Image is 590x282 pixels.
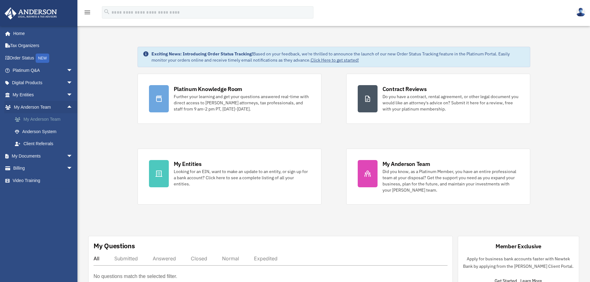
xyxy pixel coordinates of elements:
div: Expedited [254,255,278,262]
a: My Anderson Teamarrow_drop_up [4,101,82,113]
strong: Exciting News: Introducing Order Status Tracking! [151,51,253,57]
i: search [103,8,110,15]
div: Platinum Knowledge Room [174,85,243,93]
a: My Documentsarrow_drop_down [4,150,82,162]
a: Digital Productsarrow_drop_down [4,76,82,89]
img: User Pic [576,8,585,17]
p: No questions match the selected filter. [94,272,177,281]
span: arrow_drop_down [67,76,79,89]
div: Looking for an EIN, want to make an update to an entity, or sign up for a bank account? Click her... [174,168,310,187]
span: arrow_drop_down [67,64,79,77]
span: arrow_drop_up [67,101,79,114]
div: Did you know, as a Platinum Member, you have an entire professional team at your disposal? Get th... [382,168,519,193]
a: menu [84,11,91,16]
a: Tax Organizers [4,40,82,52]
a: My Anderson Team Did you know, as a Platinum Member, you have an entire professional team at your... [346,149,530,205]
span: arrow_drop_down [67,89,79,102]
a: Client Referrals [9,138,82,150]
div: Normal [222,255,239,262]
a: Anderson System [9,125,82,138]
img: Anderson Advisors Platinum Portal [3,7,59,20]
div: All [94,255,99,262]
a: Billingarrow_drop_down [4,162,82,175]
a: Click Here to get started! [311,57,359,63]
a: Platinum Q&Aarrow_drop_down [4,64,82,77]
a: Contract Reviews Do you have a contract, rental agreement, or other legal document you would like... [346,74,530,124]
p: Apply for business bank accounts faster with Newtek Bank by applying from the [PERSON_NAME] Clien... [463,255,574,270]
div: Further your learning and get your questions answered real-time with direct access to [PERSON_NAM... [174,93,310,112]
a: Video Training [4,174,82,187]
div: Closed [191,255,207,262]
div: Answered [153,255,176,262]
span: arrow_drop_down [67,162,79,175]
div: My Entities [174,160,202,168]
div: My Anderson Team [382,160,430,168]
a: My Entitiesarrow_drop_down [4,89,82,101]
div: My Questions [94,241,135,250]
i: menu [84,9,91,16]
div: NEW [36,54,49,63]
a: My Anderson Team [9,113,82,126]
span: arrow_drop_down [67,150,79,163]
div: Member Exclusive [496,242,541,250]
div: Submitted [114,255,138,262]
a: Order StatusNEW [4,52,82,64]
div: Based on your feedback, we're thrilled to announce the launch of our new Order Status Tracking fe... [151,51,525,63]
a: My Entities Looking for an EIN, want to make an update to an entity, or sign up for a bank accoun... [138,149,321,205]
div: Contract Reviews [382,85,427,93]
a: Platinum Knowledge Room Further your learning and get your questions answered real-time with dire... [138,74,321,124]
a: Home [4,27,79,40]
div: Do you have a contract, rental agreement, or other legal document you would like an attorney's ad... [382,93,519,112]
